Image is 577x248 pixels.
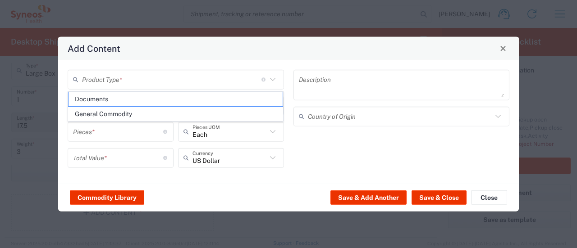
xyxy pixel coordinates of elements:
[412,190,467,205] button: Save & Close
[68,42,120,55] h4: Add Content
[497,42,509,54] button: Close
[471,190,507,205] button: Close
[69,92,283,106] span: Documents
[69,107,283,121] span: General Commodity
[70,190,144,205] button: Commodity Library
[330,190,407,205] button: Save & Add Another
